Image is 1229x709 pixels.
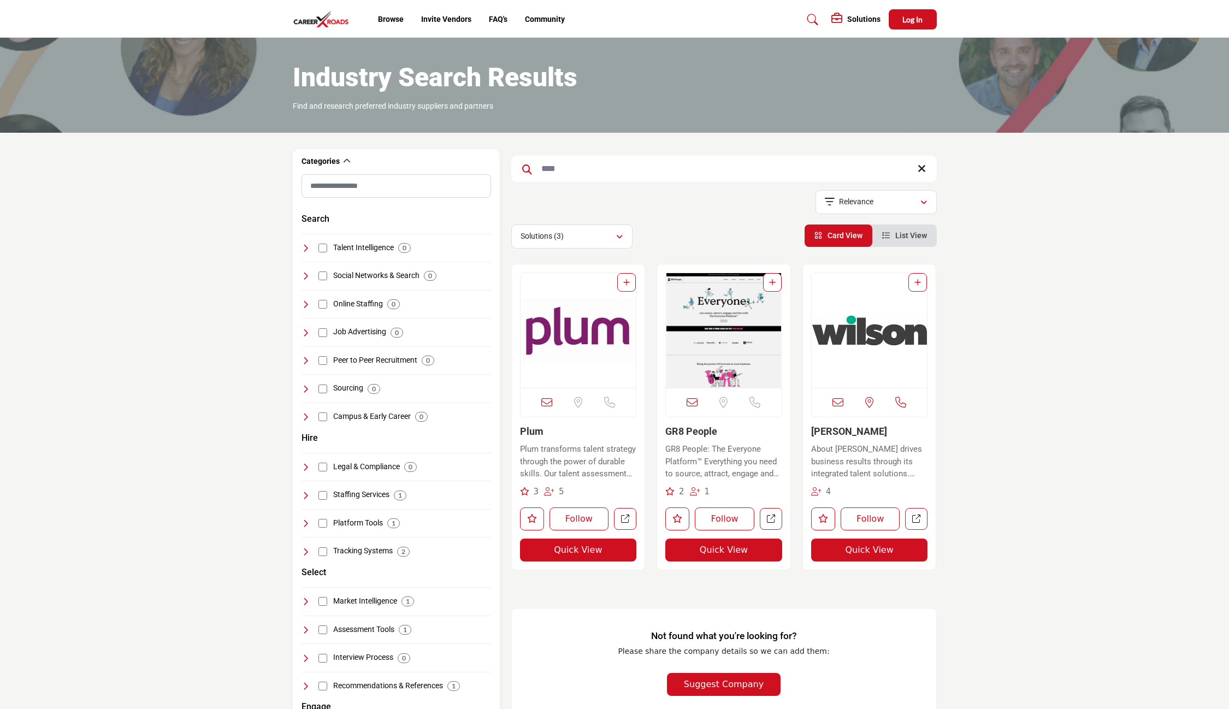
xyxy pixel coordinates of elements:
a: Open Listing in new tab [666,273,782,388]
input: Select Market Intelligence checkbox [318,597,327,606]
div: 1 Results For Staffing Services [394,491,406,500]
a: Plum [520,426,543,437]
b: 1 [452,682,456,690]
b: 2 [401,548,405,556]
li: Card View [805,224,872,247]
div: 0 Results For Online Staffing [387,299,400,309]
div: 0 Results For Peer to Peer Recruitment [422,356,434,365]
b: 1 [392,519,395,527]
button: Like listing [665,507,689,530]
div: 0 Results For Campus & Early Career [415,412,428,422]
input: Select Legal & Compliance checkbox [318,463,327,471]
button: Like listing [811,507,835,530]
li: List View [872,224,937,247]
b: 1 [406,598,410,605]
span: 2 [679,487,684,497]
div: 0 Results For Legal & Compliance [404,462,417,472]
h4: Social Networks & Search: Platforms that combine social networking and search capabilities for re... [333,270,419,281]
p: About [PERSON_NAME] drives business results through its integrated talent solutions. Powered by t... [811,443,928,480]
a: GR8 People: The Everyone Platform™ Everything you need to source, attract, engage and hire... Eve... [665,440,782,480]
h2: Categories [302,156,340,167]
button: Quick View [811,539,928,562]
h4: Staffing Services: Services and agencies focused on providing temporary, permanent, and specializ... [333,489,389,500]
input: Search Keyword [511,156,937,182]
span: Suggest Company [684,679,764,689]
div: 0 Results For Job Advertising [391,328,403,338]
input: Select Peer to Peer Recruitment checkbox [318,356,327,365]
h4: Recommendations & References: Tools for gathering and managing professional recommendations and r... [333,681,443,692]
span: Log In [902,15,923,24]
input: Select Interview Process checkbox [318,654,327,663]
a: View List [882,231,927,240]
b: 0 [419,413,423,421]
input: Select Recommendations & References checkbox [318,682,327,690]
p: Relevance [839,197,873,208]
p: Plum transforms talent strategy through the power of durable skills. Our talent assessment helps ... [520,443,637,480]
a: Plum transforms talent strategy through the power of durable skills. Our talent assessment helps ... [520,440,637,480]
span: List View [895,231,927,240]
h3: Not found what you're looking for? [534,630,914,642]
h4: Platform Tools: Software and tools designed to enhance operational efficiency and collaboration i... [333,518,383,529]
a: Search [796,11,825,28]
h4: Peer to Peer Recruitment: Recruitment methods leveraging existing employees' networks and relatio... [333,355,417,366]
img: Plum [521,273,636,388]
h4: Assessment Tools: Tools and platforms for evaluating candidate skills, competencies, and fit for ... [333,624,394,635]
a: Open plum in new tab [614,508,636,530]
button: Solutions (3) [511,224,633,249]
input: Select Staffing Services checkbox [318,491,327,500]
a: Open Listing in new tab [812,273,927,388]
input: Select Tracking Systems checkbox [318,547,327,556]
a: About [PERSON_NAME] drives business results through its integrated talent solutions. Powered by t... [811,440,928,480]
h3: Hire [302,432,318,445]
div: 1 Results For Platform Tools [387,518,400,528]
h4: Talent Intelligence: Intelligence and data-driven insights for making informed decisions in talen... [333,243,394,253]
div: Followers [544,486,564,498]
h5: Solutions [847,14,881,24]
a: Browse [378,15,404,23]
a: Open gr8-people in new tab [760,508,782,530]
h3: Wilson [811,426,928,438]
b: 0 [395,329,399,336]
button: Quick View [520,539,637,562]
a: [PERSON_NAME] [811,426,887,437]
b: 0 [428,272,432,280]
a: Add To List [914,278,921,287]
button: Suggest Company [667,673,781,696]
button: Follow [841,507,900,530]
a: FAQ's [489,15,507,23]
button: Search [302,212,329,226]
span: 5 [559,487,564,497]
img: GR8 People [666,273,782,388]
span: Please share the company details so we can add them: [618,647,829,655]
button: Like listing [520,507,544,530]
b: 0 [409,463,412,471]
div: Followers [811,486,831,498]
div: 1 Results For Market Intelligence [401,596,414,606]
h4: Tracking Systems: Systems for tracking and managing candidate applications, interviews, and onboa... [333,546,393,557]
h4: Market Intelligence: Tools and services providing insights into labor market trends, talent pools... [333,596,397,607]
input: Search Category [302,174,491,198]
span: 3 [533,487,539,497]
p: Find and research preferred industry suppliers and partners [293,101,493,112]
p: Solutions (3) [521,231,564,242]
h4: Legal & Compliance: Resources and services ensuring recruitment practices comply with legal and r... [333,462,400,472]
i: Recommendations [665,487,675,495]
a: Community [525,15,565,23]
h4: Campus & Early Career: Programs and platforms focusing on recruitment and career development for ... [333,411,411,422]
h3: GR8 People [665,426,782,438]
p: GR8 People: The Everyone Platform™ Everything you need to source, attract, engage and hire... Eve... [665,443,782,480]
a: Add To List [623,278,630,287]
a: Open Listing in new tab [521,273,636,388]
a: Invite Vendors [421,15,471,23]
input: Select Sourcing checkbox [318,385,327,393]
div: 1 Results For Recommendations & References [447,681,460,691]
b: 0 [372,385,376,393]
b: 0 [392,300,395,308]
div: Followers [690,486,710,498]
button: Follow [549,507,609,530]
button: Select [302,566,326,579]
a: GR8 People [665,426,717,437]
h4: Interview Process: Tools and processes focused on optimizing and streamlining the interview and c... [333,652,393,663]
input: Select Job Advertising checkbox [318,328,327,337]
